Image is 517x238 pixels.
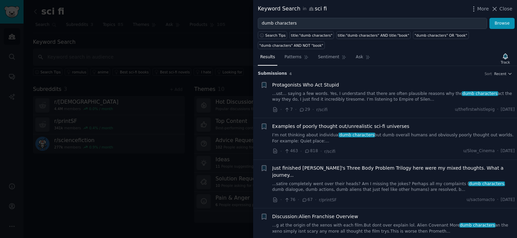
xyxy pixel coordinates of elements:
a: I’m not thinking about individualdumb charactersbut dumb overall humans and obviously poorly thou... [272,132,515,144]
div: Track [501,60,510,65]
span: · [300,148,302,155]
span: · [315,196,316,203]
div: title:"dumb characters" [291,33,333,38]
span: · [295,106,297,113]
span: [DATE] [501,107,515,113]
span: [DATE] [501,197,515,203]
a: title:"dumb characters" [289,31,334,39]
span: · [280,196,282,203]
span: r/scifi [324,149,335,154]
span: dumb characters [339,133,375,137]
span: 67 [302,197,313,203]
span: u/thefirstwhistlepig [455,107,494,113]
span: Recent [494,71,506,76]
a: ...g at the origin of the xenos with each film.But dont over explain lol. Alien Covenant Moredumb... [272,223,515,234]
div: "dumb characters" OR "book" [415,33,467,38]
a: ...ust… saying a few words. Yes, I understand that there are often plausible reasons why thedumb ... [272,91,515,103]
a: Discussion:Alien Franchise Overview [272,213,358,220]
span: r/scifi [316,107,328,112]
a: ...satire completely went over their heads? Am I missing the jokes? Perhaps all my complaints (du... [272,181,515,193]
div: "dumb characters" AND NOT "book" [260,43,323,48]
a: Results [258,52,277,66]
span: Sentiment [318,54,339,60]
button: Track [498,52,512,66]
span: u/Slow_Cinema [463,148,494,154]
a: "dumb characters" AND NOT "book" [258,41,325,49]
span: Results [260,54,275,60]
div: title:"dumb characters" AND title:"book" [338,33,409,38]
span: u/sactomacto [467,197,494,203]
a: Ask [353,52,373,66]
span: dumb characters [469,181,505,186]
span: · [280,148,282,155]
span: · [497,197,498,203]
span: More [477,5,489,12]
span: in [303,6,306,12]
a: Protagonists Who Act Stupid [272,81,339,89]
button: Search Tips [258,31,287,39]
span: · [320,148,322,155]
span: 76 [284,197,295,203]
a: title:"dumb characters" AND title:"book" [336,31,411,39]
span: [DATE] [501,148,515,154]
span: · [280,106,282,113]
button: Browse [489,18,515,29]
div: Sort [485,71,492,76]
span: · [497,107,498,113]
a: Sentiment [316,52,349,66]
span: Ask [356,54,363,60]
span: Submission s [258,71,287,77]
div: Keyword Search sci fi [258,5,327,13]
span: · [497,148,498,154]
span: 29 [299,107,310,113]
a: Just finished [PERSON_NAME]'s Three Body Problem Trilogy here were my mixed thoughts. What a jour... [272,165,515,179]
input: Try a keyword related to your business [258,18,487,29]
button: Close [491,5,512,12]
span: · [298,196,299,203]
span: Close [499,5,512,12]
button: More [470,5,489,12]
span: · [312,106,314,113]
span: dumb characters [462,91,498,96]
span: 463 [284,148,298,154]
a: "dumb characters" OR "book" [413,31,469,39]
span: Search Tips [265,33,286,38]
a: Patterns [282,52,311,66]
span: 7 [284,107,292,113]
span: Patterns [284,54,301,60]
span: dumb characters [459,223,496,228]
span: 818 [304,148,318,154]
span: 4 [289,72,292,76]
button: Recent [494,71,512,76]
a: Examples of poorly thought out/unrealistic sci-fi universes [272,123,410,130]
span: r/printSF [319,198,337,202]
